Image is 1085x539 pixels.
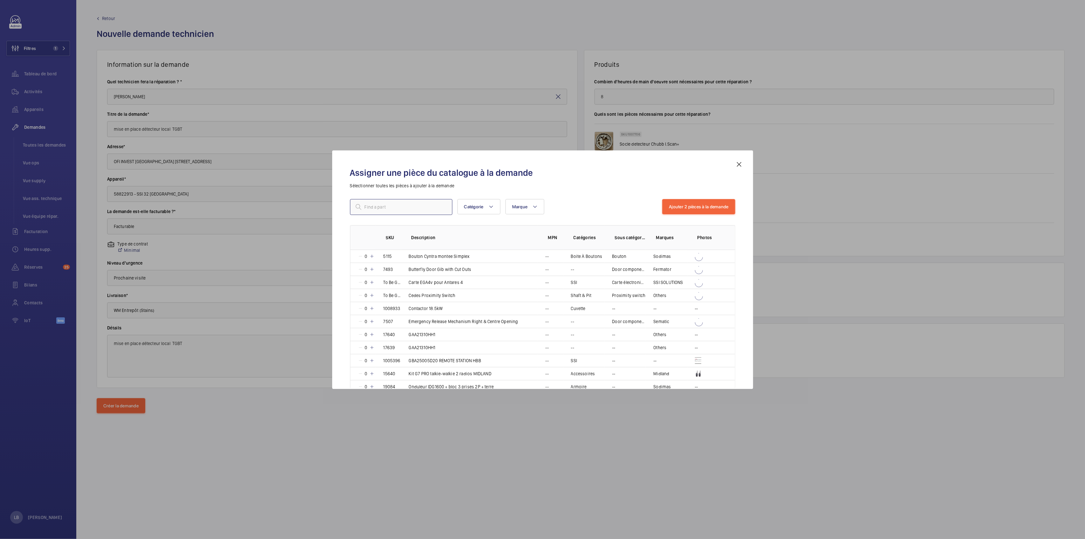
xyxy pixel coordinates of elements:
p: -- [654,305,657,312]
p: SSI SOLUTIONS [654,279,683,286]
p: Cedes Proximity Switch [409,292,456,299]
p: -- [571,344,574,351]
p: -- [612,344,615,351]
p: 0 [363,305,369,312]
p: 0 [363,279,369,286]
p: To Be Generated [383,279,401,286]
p: Emergency Release Mechanism Right & Centre Opening [409,318,518,325]
p: -- [612,331,615,338]
p: -- [612,305,615,312]
p: 1005396 [383,357,401,364]
p: -- [546,292,549,299]
img: kk3TmbOYGquXUPLvN6SdosqAc-8_aV5Jaaivo0a5V83nLE68.png [695,370,701,377]
p: 0 [363,266,369,273]
p: Catégories [573,234,605,241]
p: -- [546,279,549,286]
p: -- [546,305,549,312]
p: -- [695,384,698,390]
p: SSI [571,279,577,286]
p: -- [571,331,574,338]
p: 17639 [383,344,395,351]
p: Contactor 18.5kW [409,305,443,312]
p: Description [411,234,538,241]
p: 0 [363,292,369,299]
p: -- [546,384,549,390]
input: Find a part [350,199,452,215]
p: -- [695,344,698,351]
p: 0 [363,253,369,259]
p: 0 [363,318,369,325]
img: tAslpmMaGVarH-ItsnIgCEYEQz4qM11pPSp5BVkrO3V6mnZg.png [695,357,701,364]
p: Cuvette [571,305,586,312]
p: -- [546,370,549,377]
p: -- [546,344,549,351]
p: Accessoires [571,370,595,377]
p: 15640 [383,370,395,377]
p: GAA21310HH1 [409,331,436,338]
p: Kit G7 PRO talkie-walkie 2 radios MIDLAND [409,370,491,377]
p: Others [654,292,667,299]
p: -- [546,253,549,259]
p: Sous catégories [615,234,646,241]
p: Marques [656,234,687,241]
p: GBA25005D20 REMOTE STATION HBB [409,357,481,364]
p: -- [546,331,549,338]
span: Marque [512,204,528,209]
p: 7507 [383,318,393,325]
button: Marque [505,199,545,214]
p: -- [612,384,615,390]
p: 5115 [383,253,392,259]
p: Fermator [654,266,671,273]
p: Butterfly Door Gib with Cut Outs [409,266,471,273]
button: Catégorie [457,199,500,214]
p: Others [654,344,667,351]
p: Bouton Cyntra montee Simplex [409,253,470,259]
p: Shaft & Pit [571,292,592,299]
p: SSI [571,357,577,364]
p: -- [546,357,549,364]
p: Door components [612,318,646,325]
p: Carte électronique [612,279,646,286]
p: Proximity switch [612,292,646,299]
p: -- [546,318,549,325]
p: -- [695,305,698,312]
p: Door components [612,266,646,273]
p: -- [695,331,698,338]
p: -- [571,266,574,273]
p: MPN [548,234,563,241]
p: Photos [697,234,722,241]
p: Carte EGA4v pour Antares 4 [409,279,463,286]
p: -- [546,266,549,273]
p: GAA21310HH1 [409,344,436,351]
h2: Assigner une pièce du catalogue à la demande [350,167,735,179]
p: 1008933 [383,305,401,312]
p: -- [654,357,657,364]
p: 0 [363,370,369,377]
p: Armoire [571,384,587,390]
p: SKU [386,234,401,241]
p: To Be Generated [383,292,401,299]
p: 19084 [383,384,395,390]
p: -- [612,370,615,377]
p: 0 [363,357,369,364]
p: 0 [363,344,369,351]
p: -- [571,318,574,325]
p: Bouton [612,253,627,259]
p: -- [612,357,615,364]
p: Others [654,331,667,338]
span: Catégorie [464,204,484,209]
p: Sematic [654,318,670,325]
p: Sélectionner toutes les pièces à ajouter à la demande [350,183,735,189]
p: Midland [654,370,670,377]
p: Sodimas [654,384,671,390]
button: Ajouter 2 pièces à la demande [662,199,735,214]
p: 0 [363,331,369,338]
p: Sodimas [654,253,671,259]
p: 0 [363,384,369,390]
p: 17640 [383,331,395,338]
p: Onduleur IDG1600 + bloc 3 prises 2P + terre [409,384,494,390]
p: Boite À Boutons [571,253,602,259]
p: 7493 [383,266,393,273]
